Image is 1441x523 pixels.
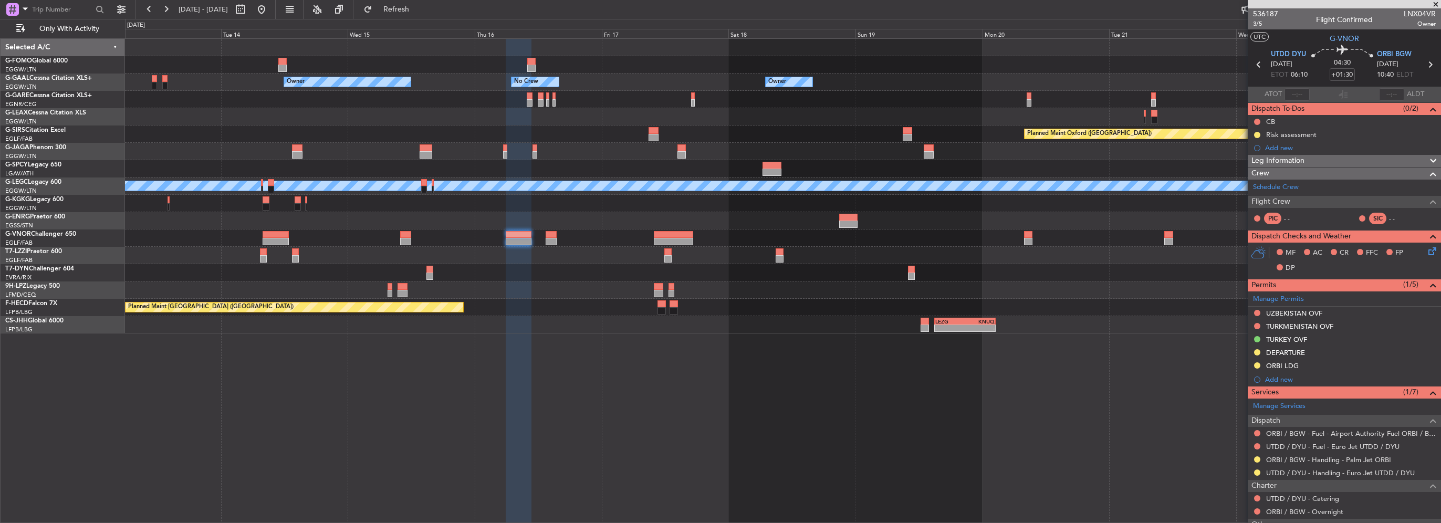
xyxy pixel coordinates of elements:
span: G-VNOR [5,231,31,237]
span: Dispatch [1251,415,1280,427]
a: T7-LZZIPraetor 600 [5,248,62,255]
div: Tue 21 [1109,29,1236,38]
a: G-GARECessna Citation XLS+ [5,92,92,99]
div: Fri 17 [602,29,729,38]
span: (0/2) [1403,103,1418,114]
a: EGGW/LTN [5,66,37,74]
span: 04:30 [1334,58,1351,68]
a: ORBI / BGW - Fuel - Airport Authority Fuel ORBI / BGW [1266,429,1436,438]
div: - [965,325,995,331]
span: F-HECD [5,300,28,307]
a: EVRA/RIX [5,274,32,281]
span: Crew [1251,168,1269,180]
span: G-GARE [5,92,29,99]
span: G-FOMO [5,58,32,64]
a: EGLF/FAB [5,135,33,143]
span: DP [1286,263,1295,274]
a: T7-DYNChallenger 604 [5,266,74,272]
a: G-GAALCessna Citation XLS+ [5,75,92,81]
a: G-LEAXCessna Citation XLS [5,110,86,116]
div: CB [1266,117,1275,126]
a: UTDD / DYU - Catering [1266,494,1339,503]
div: Mon 13 [94,29,221,38]
span: G-KGKG [5,196,30,203]
div: Planned Maint [GEOGRAPHIC_DATA] ([GEOGRAPHIC_DATA]) [128,299,294,315]
span: G-LEGC [5,179,28,185]
span: Owner [1404,19,1436,28]
a: LGAV/ATH [5,170,34,177]
span: ORBI BGW [1377,49,1412,60]
span: FP [1395,248,1403,258]
span: 10:40 [1377,70,1394,80]
div: Planned Maint Oxford ([GEOGRAPHIC_DATA]) [1027,126,1152,142]
span: (1/5) [1403,279,1418,290]
span: G-SIRS [5,127,25,133]
div: ORBI LDG [1266,361,1299,370]
span: LNX04VR [1404,8,1436,19]
span: Refresh [374,6,419,13]
span: [DATE] [1377,59,1398,70]
span: 9H-LPZ [5,283,26,289]
a: Manage Services [1253,401,1306,412]
span: T7-DYN [5,266,29,272]
span: ELDT [1396,70,1413,80]
span: G-SPCY [5,162,28,168]
span: [DATE] [1271,59,1292,70]
span: Dispatch To-Dos [1251,103,1304,115]
a: UTDD / DYU - Handling - Euro Jet UTDD / DYU [1266,468,1415,477]
a: G-KGKGLegacy 600 [5,196,64,203]
span: CR [1340,248,1349,258]
div: Tue 14 [221,29,348,38]
span: 3/5 [1253,19,1278,28]
span: [DATE] - [DATE] [179,5,228,14]
a: UTDD / DYU - Fuel - Euro Jet UTDD / DYU [1266,442,1400,451]
div: LEZG [935,318,965,325]
span: ETOT [1271,70,1288,80]
span: (1/7) [1403,386,1418,398]
div: - - [1389,214,1413,223]
span: CS-JHH [5,318,28,324]
a: G-VNORChallenger 650 [5,231,76,237]
a: G-SIRSCitation Excel [5,127,66,133]
div: Sat 18 [728,29,855,38]
span: ALDT [1407,89,1424,100]
span: Leg Information [1251,155,1304,167]
div: Wed 22 [1236,29,1363,38]
a: EGSS/STN [5,222,33,229]
button: UTC [1250,32,1269,41]
div: TURKMENISTAN OVF [1266,322,1333,331]
div: Wed 15 [348,29,475,38]
a: LFPB/LBG [5,308,33,316]
div: Add new [1265,143,1436,152]
div: SIC [1369,213,1386,224]
a: EGLF/FAB [5,256,33,264]
a: EGGW/LTN [5,204,37,212]
span: FFC [1366,248,1378,258]
input: Trip Number [32,2,92,17]
div: [DATE] [127,21,145,30]
span: 06:10 [1291,70,1308,80]
span: G-JAGA [5,144,29,151]
div: - - [1284,214,1308,223]
span: Dispatch Checks and Weather [1251,231,1351,243]
button: Refresh [359,1,422,18]
div: DEPARTURE [1266,348,1305,357]
a: Manage Permits [1253,294,1304,305]
div: UZBEKISTAN OVF [1266,309,1322,318]
a: ORBI / BGW - Handling - Palm Jet ORBI [1266,455,1391,464]
span: T7-LZZI [5,248,27,255]
a: EGLF/FAB [5,239,33,247]
span: G-ENRG [5,214,30,220]
span: Flight Crew [1251,196,1290,208]
span: MF [1286,248,1296,258]
a: EGGW/LTN [5,118,37,125]
a: LFPB/LBG [5,326,33,333]
span: Charter [1251,480,1277,492]
span: 536187 [1253,8,1278,19]
a: ORBI / BGW - Overnight [1266,507,1343,516]
span: G-VNOR [1330,33,1359,44]
div: Thu 16 [475,29,602,38]
div: Sun 19 [855,29,983,38]
a: F-HECDFalcon 7X [5,300,57,307]
a: G-ENRGPraetor 600 [5,214,65,220]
